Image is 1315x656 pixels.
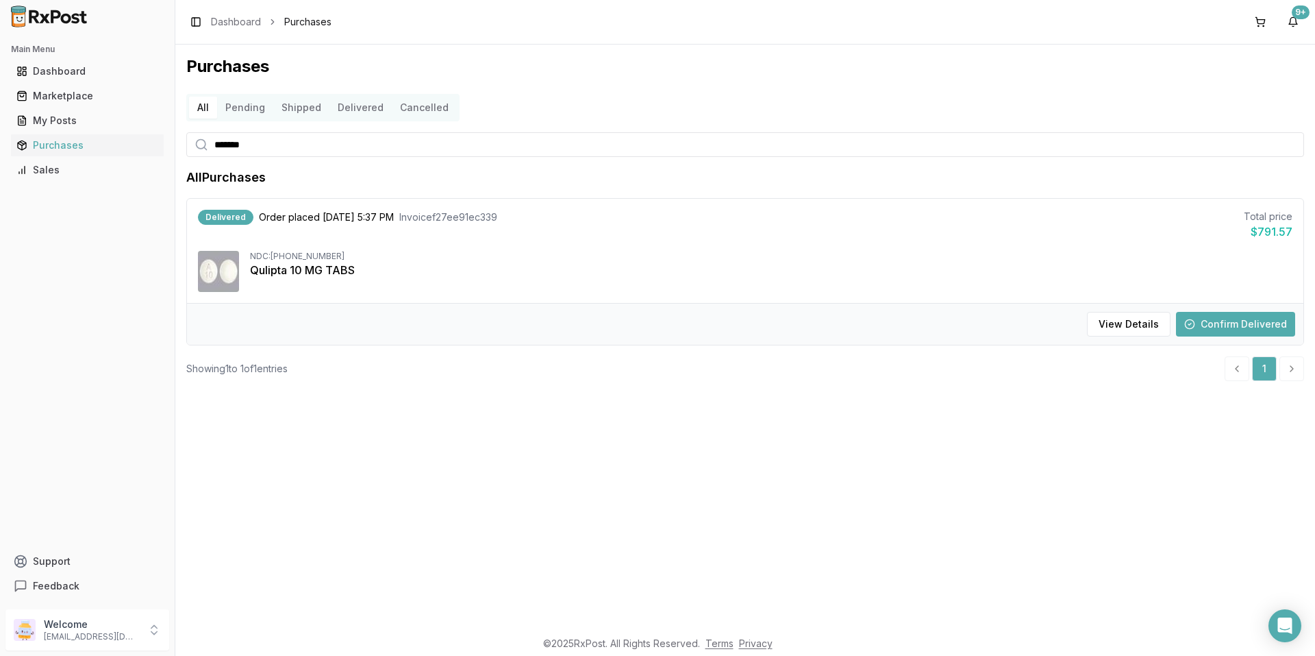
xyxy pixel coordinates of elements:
[259,210,394,224] span: Order placed [DATE] 5:37 PM
[1292,5,1310,19] div: 9+
[5,5,93,27] img: RxPost Logo
[392,97,457,119] button: Cancelled
[16,89,158,103] div: Marketplace
[399,210,497,224] span: Invoice f27ee91ec339
[198,210,253,225] div: Delivered
[5,574,169,598] button: Feedback
[189,97,217,119] button: All
[11,84,164,108] a: Marketplace
[1176,312,1295,337] button: Confirm Delivered
[217,97,273,119] button: Pending
[1252,356,1277,381] a: 1
[739,637,773,649] a: Privacy
[1244,223,1292,240] div: $791.57
[284,15,331,29] span: Purchases
[16,114,158,127] div: My Posts
[5,60,169,82] button: Dashboard
[250,251,1292,262] div: NDC: [PHONE_NUMBER]
[11,133,164,158] a: Purchases
[1087,312,1170,337] button: View Details
[329,97,392,119] button: Delivered
[186,362,288,376] div: Showing 1 to 1 of 1 entries
[1244,210,1292,223] div: Total price
[250,262,1292,278] div: Qulipta 10 MG TABS
[1225,356,1304,381] nav: pagination
[16,138,158,152] div: Purchases
[11,59,164,84] a: Dashboard
[44,618,139,631] p: Welcome
[5,110,169,132] button: My Posts
[14,619,36,641] img: User avatar
[5,134,169,156] button: Purchases
[33,579,79,593] span: Feedback
[198,251,239,292] img: Qulipta 10 MG TABS
[5,85,169,107] button: Marketplace
[1282,11,1304,33] button: 9+
[11,158,164,182] a: Sales
[211,15,261,29] a: Dashboard
[16,163,158,177] div: Sales
[211,15,331,29] nav: breadcrumb
[186,56,1304,77] h1: Purchases
[11,108,164,133] a: My Posts
[705,637,734,649] a: Terms
[1268,609,1301,642] div: Open Intercom Messenger
[5,159,169,181] button: Sales
[11,44,164,55] h2: Main Menu
[16,64,158,78] div: Dashboard
[5,549,169,574] button: Support
[44,631,139,642] p: [EMAIL_ADDRESS][DOMAIN_NAME]
[273,97,329,119] button: Shipped
[186,168,266,187] h1: All Purchases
